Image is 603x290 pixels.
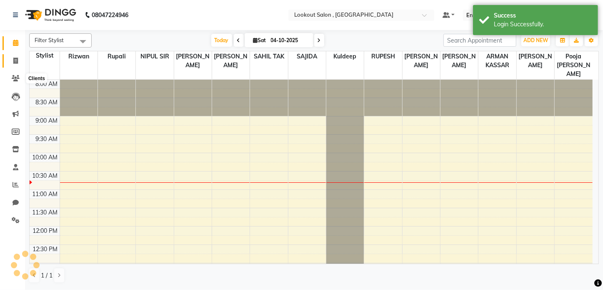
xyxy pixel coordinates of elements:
span: NIPUL SIR [136,51,173,62]
div: 10:30 AM [31,171,60,180]
div: Login Successfully. [494,20,592,29]
span: Rizwan [60,51,98,62]
input: Search Appointment [443,34,516,47]
span: SAJIDA [288,51,326,62]
span: [PERSON_NAME] [212,51,250,71]
span: kuldeep [326,51,364,62]
div: Success [494,11,592,20]
span: ADD NEW [523,37,548,43]
span: [PERSON_NAME] [403,51,440,71]
div: Stylist [30,51,60,60]
span: [PERSON_NAME] [517,51,554,71]
b: 08047224946 [92,3,128,27]
span: Pooja [PERSON_NAME] [555,51,593,79]
div: 10:00 AM [31,153,60,162]
div: 1:00 PM [35,263,60,272]
input: 2025-10-04 [268,34,310,47]
div: Clients [26,73,47,83]
span: Sat [251,37,268,43]
span: SAHIL TAK [250,51,288,62]
span: ARMAN KASSAR [478,51,516,71]
span: RUPESH [364,51,402,62]
div: 12:00 PM [31,227,60,235]
div: 11:30 AM [31,208,60,217]
span: [PERSON_NAME] [174,51,212,71]
div: 8:30 AM [34,98,60,107]
button: ADD NEW [521,35,550,46]
div: 12:30 PM [31,245,60,254]
span: [PERSON_NAME] [440,51,478,71]
img: logo [21,3,78,27]
span: 1 / 1 [41,271,53,280]
span: Filter Stylist [35,37,64,43]
span: Rupali [98,51,135,62]
div: 9:00 AM [34,116,60,125]
div: 11:00 AM [31,190,60,199]
span: Today [211,34,232,47]
div: 9:30 AM [34,135,60,144]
